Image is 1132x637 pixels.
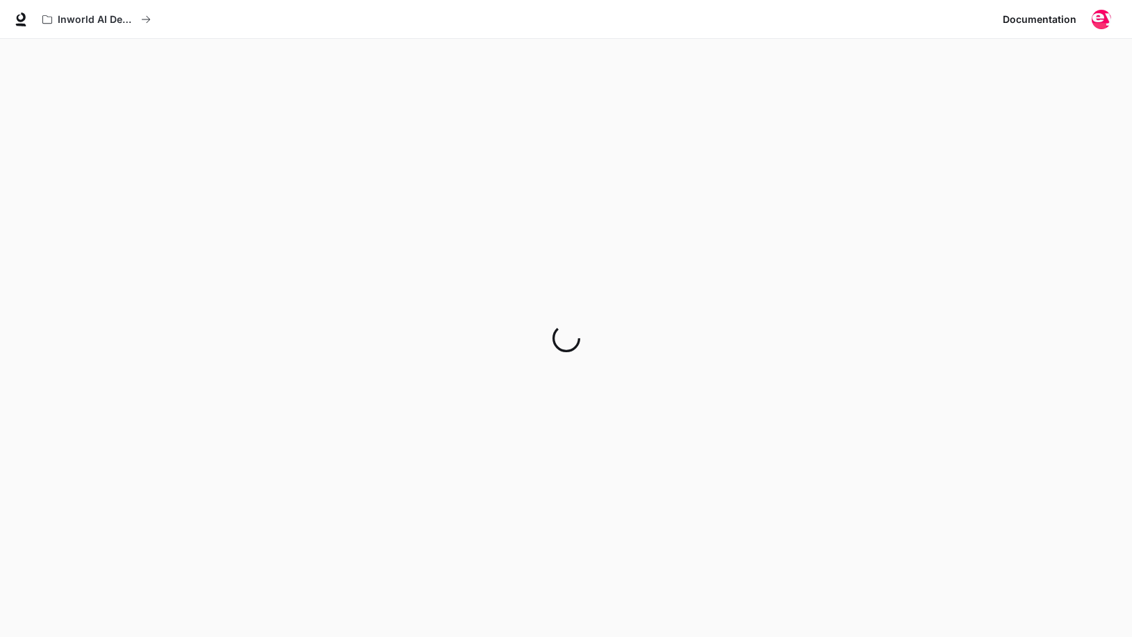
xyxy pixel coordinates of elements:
button: User avatar [1088,6,1115,33]
img: User avatar [1092,10,1111,29]
a: Documentation [997,6,1082,33]
span: Documentation [1003,11,1076,28]
p: Inworld AI Demos [58,14,136,26]
button: All workspaces [36,6,157,33]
